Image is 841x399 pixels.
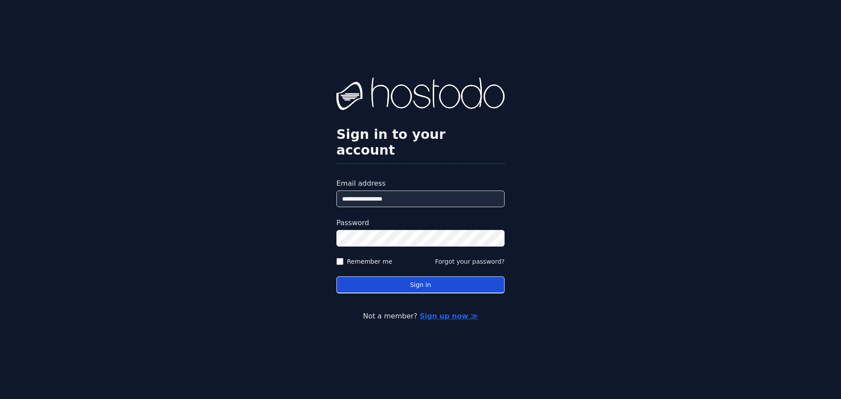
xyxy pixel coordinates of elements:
[435,257,505,266] button: Forgot your password?
[336,218,505,228] label: Password
[42,311,799,321] p: Not a member?
[420,312,478,320] a: Sign up now ≫
[336,276,505,293] button: Sign in
[336,178,505,189] label: Email address
[336,127,505,158] h2: Sign in to your account
[336,78,505,113] img: Hostodo
[347,257,392,266] label: Remember me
